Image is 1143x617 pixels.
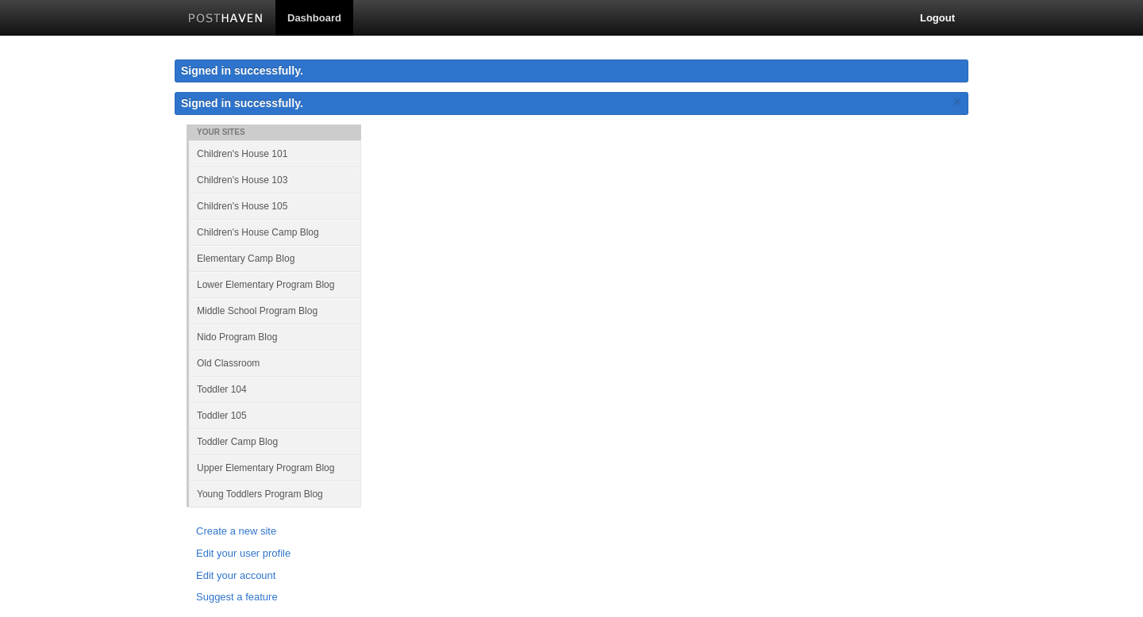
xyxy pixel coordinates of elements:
img: Posthaven-bar [188,13,264,25]
a: Children's House 105 [189,193,361,219]
a: Edit your user profile [196,546,352,562]
a: Children's House 103 [189,167,361,193]
a: Toddler 105 [189,402,361,428]
a: Create a new site [196,523,352,540]
a: Lower Elementary Program Blog [189,271,361,297]
a: Children's House Camp Blog [189,219,361,245]
a: Edit your account [196,568,352,584]
a: Middle School Program Blog [189,297,361,324]
a: Children's House 101 [189,140,361,167]
a: Old Classroom [189,350,361,376]
a: Toddler 104 [189,376,361,402]
a: Young Toddlers Program Blog [189,481,361,507]
a: Toddler Camp Blog [189,428,361,454]
a: Upper Elementary Program Blog [189,454,361,481]
span: Signed in successfully. [181,97,303,109]
a: × [950,92,964,112]
a: Nido Program Blog [189,324,361,350]
a: Suggest a feature [196,589,352,606]
li: Your Sites [187,125,361,140]
div: Signed in successfully. [175,59,968,82]
a: Elementary Camp Blog [189,245,361,271]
